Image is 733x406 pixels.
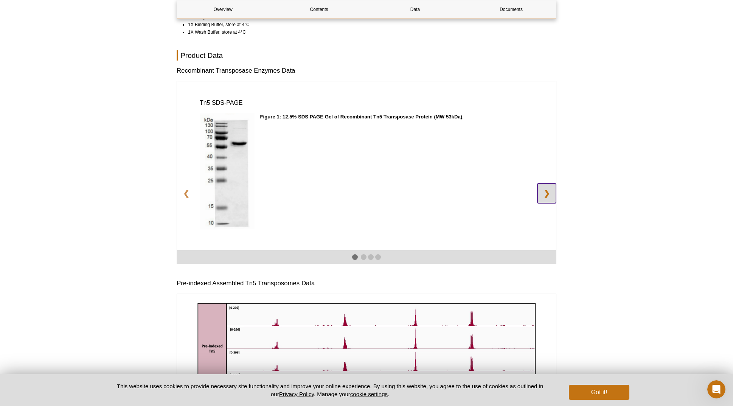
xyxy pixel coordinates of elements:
[707,380,725,398] iframe: Intercom live chat
[104,382,556,398] p: This website uses cookies to provide necessary site functionality and improve your online experie...
[279,391,314,397] a: Privacy Policy
[200,113,255,233] img: Histone H3 PTM Multiplex Data of Histone Abundance in Mouse Tissue.
[177,50,556,61] h2: Product Data
[177,279,556,288] h3: Pre-indexed Assembled Tn5 Transposomes Data
[177,184,196,203] a: ❮
[465,0,557,19] a: Documents
[350,391,388,397] button: cookie settings
[177,66,556,75] h3: Recombinant Transposase Enzymes Data
[260,114,464,120] strong: Figure 1: 12.5% SDS PAGE Gel of Recombinant Tn5 Transposase Protein (MW 53kDa).
[188,21,550,28] li: 1X Binding Buffer, store at 4°C
[369,0,461,19] a: Data
[200,98,533,107] h3: Tn5 SDS-PAGE
[273,0,365,19] a: Contents
[177,0,269,19] a: Overview
[537,184,556,203] a: ❯
[188,28,550,36] li: 1X Wash Buffer, store at 4°C
[569,385,629,400] button: Got it!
